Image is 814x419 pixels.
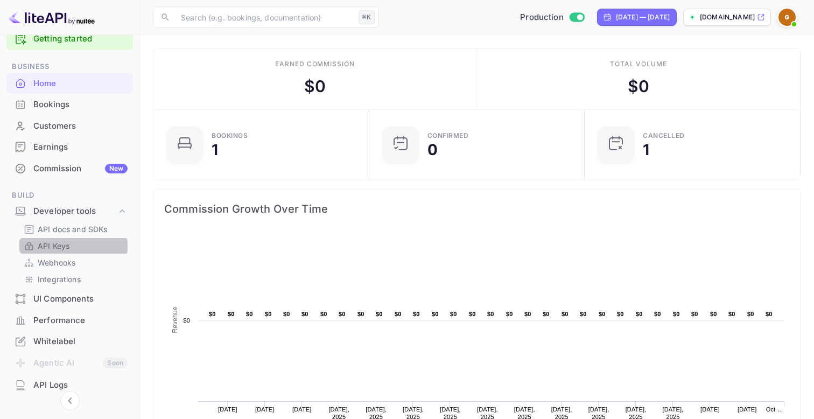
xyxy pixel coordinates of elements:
[747,311,754,317] text: $0
[19,238,129,254] div: API Keys
[524,311,531,317] text: $0
[6,116,133,137] div: Customers
[432,311,439,317] text: $0
[6,94,133,115] div: Bookings
[450,311,457,317] text: $0
[506,311,513,317] text: $0
[171,306,179,333] text: Revenue
[427,132,469,139] div: Confirmed
[359,10,375,24] div: ⌘K
[24,240,124,252] a: API Keys
[6,375,133,395] a: API Logs
[6,158,133,179] div: CommissionNew
[6,310,133,330] a: Performance
[33,163,128,175] div: Commission
[6,289,133,309] a: UI Components
[24,257,124,268] a: Webhooks
[636,311,643,317] text: $0
[6,73,133,93] a: Home
[6,137,133,158] div: Earnings
[228,311,235,317] text: $0
[766,311,773,317] text: $0
[643,132,685,139] div: CANCELLED
[33,379,128,392] div: API Logs
[60,391,80,410] button: Collapse navigation
[766,406,783,413] text: Oct …
[24,224,124,235] a: API docs and SDKs
[33,336,128,348] div: Whitelabel
[376,311,383,317] text: $0
[738,406,757,413] text: [DATE]
[246,311,253,317] text: $0
[6,116,133,136] a: Customers
[580,311,587,317] text: $0
[33,99,128,111] div: Bookings
[164,200,790,218] span: Commission Growth Over Time
[654,311,661,317] text: $0
[304,74,326,99] div: $ 0
[6,158,133,178] a: CommissionNew
[38,224,108,235] p: API docs and SDKs
[33,78,128,90] div: Home
[6,289,133,310] div: UI Components
[38,240,69,252] p: API Keys
[339,311,346,317] text: $0
[33,120,128,132] div: Customers
[543,311,550,317] text: $0
[255,406,275,413] text: [DATE]
[6,375,133,396] div: API Logs
[599,311,606,317] text: $0
[33,141,128,153] div: Earnings
[700,406,720,413] text: [DATE]
[6,94,133,114] a: Bookings
[33,33,128,45] a: Getting started
[19,221,129,237] div: API docs and SDKs
[413,311,420,317] text: $0
[6,137,133,157] a: Earnings
[673,311,680,317] text: $0
[24,274,124,285] a: Integrations
[105,164,128,173] div: New
[301,311,308,317] text: $0
[778,9,796,26] img: GrupoVDT
[183,317,190,324] text: $0
[710,311,717,317] text: $0
[6,73,133,94] div: Home
[320,311,327,317] text: $0
[616,12,670,22] div: [DATE] — [DATE]
[265,311,272,317] text: $0
[6,28,133,50] div: Getting started
[292,406,312,413] text: [DATE]
[6,61,133,73] span: Business
[516,11,588,24] div: Switch to Sandbox mode
[6,331,133,352] div: Whitelabel
[9,9,95,26] img: LiteAPI logo
[212,142,218,157] div: 1
[427,142,438,157] div: 0
[38,257,75,268] p: Webhooks
[174,6,354,28] input: Search (e.g. bookings, documentation)
[520,11,564,24] span: Production
[395,311,402,317] text: $0
[487,311,494,317] text: $0
[643,142,649,157] div: 1
[6,202,133,221] div: Developer tools
[6,190,133,201] span: Build
[628,74,649,99] div: $ 0
[218,406,237,413] text: [DATE]
[6,331,133,351] a: Whitelabel
[33,315,128,327] div: Performance
[700,12,755,22] p: [DOMAIN_NAME]
[19,255,129,270] div: Webhooks
[357,311,364,317] text: $0
[610,59,668,69] div: Total volume
[562,311,569,317] text: $0
[728,311,735,317] text: $0
[33,205,117,218] div: Developer tools
[19,271,129,287] div: Integrations
[212,132,248,139] div: Bookings
[691,311,698,317] text: $0
[38,274,81,285] p: Integrations
[6,310,133,331] div: Performance
[275,59,355,69] div: Earned commission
